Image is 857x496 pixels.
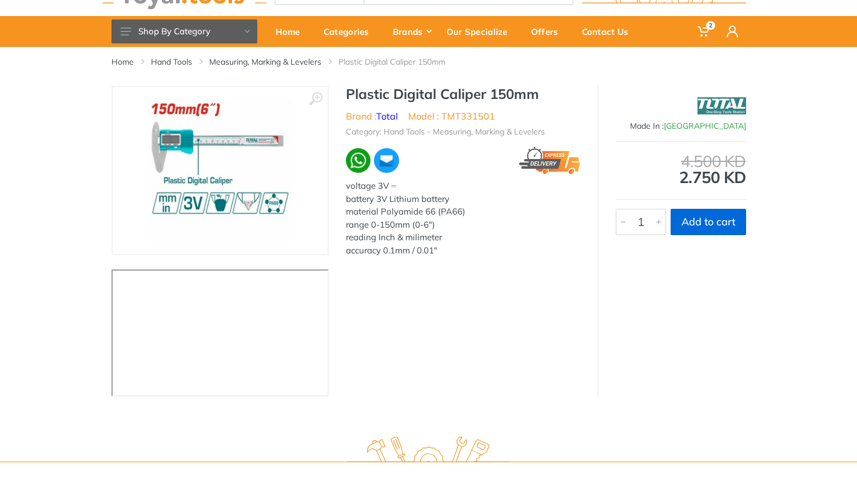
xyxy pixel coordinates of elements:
a: Home [268,16,316,47]
div: 4.500 KD [616,153,746,169]
a: Measuring, Marking & Levelers [209,56,321,68]
div: Categories [316,19,385,43]
button: Add to cart [671,209,746,235]
div: 2.750 KD [616,153,746,185]
div: Offers [523,19,574,43]
a: Our Specialize [439,16,523,47]
img: express.png [519,147,580,174]
div: accuracy 0.1mm / 0.01" [346,244,580,257]
div: battery 3V Lithium battery [346,193,580,206]
a: Contact Us [574,16,644,47]
div: Our Specialize [439,19,523,43]
a: Offers [523,16,574,47]
div: Made In : [616,120,746,132]
div: Home [268,19,316,43]
div: range 0-150mm (0-6") [346,219,580,232]
div: reading Inch & milimeter [346,231,580,244]
a: Total [376,110,398,122]
a: Hand Tools [151,56,192,68]
img: Royal Tools - Plastic Digital Caliper 150mm [148,98,292,243]
span: 2 [706,21,715,30]
a: Categories [316,16,385,47]
a: 2 [689,16,719,47]
div: material Polyamide 66 (PA66) [346,205,580,219]
img: wa.webp [346,148,370,173]
img: Total [697,92,746,120]
button: Shop By Category [111,19,257,43]
a: Home [111,56,134,68]
div: Contact Us [574,19,644,43]
li: Brand : [346,109,398,123]
div: Brands [385,19,439,43]
img: royal.tools Logo [346,437,511,468]
li: Model : TMT331501 [408,109,495,123]
nav: breadcrumb [111,56,746,68]
h1: Plastic Digital Caliper 150mm [346,86,580,102]
span: [GEOGRAPHIC_DATA] [664,121,746,131]
img: ma.webp [373,147,400,174]
div: voltage 3V ⎓ [346,180,580,193]
li: Plastic Digital Caliper 150mm [338,56,463,68]
li: Category: Hand Tools - Measuring, Marking & Levelers [346,126,545,138]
